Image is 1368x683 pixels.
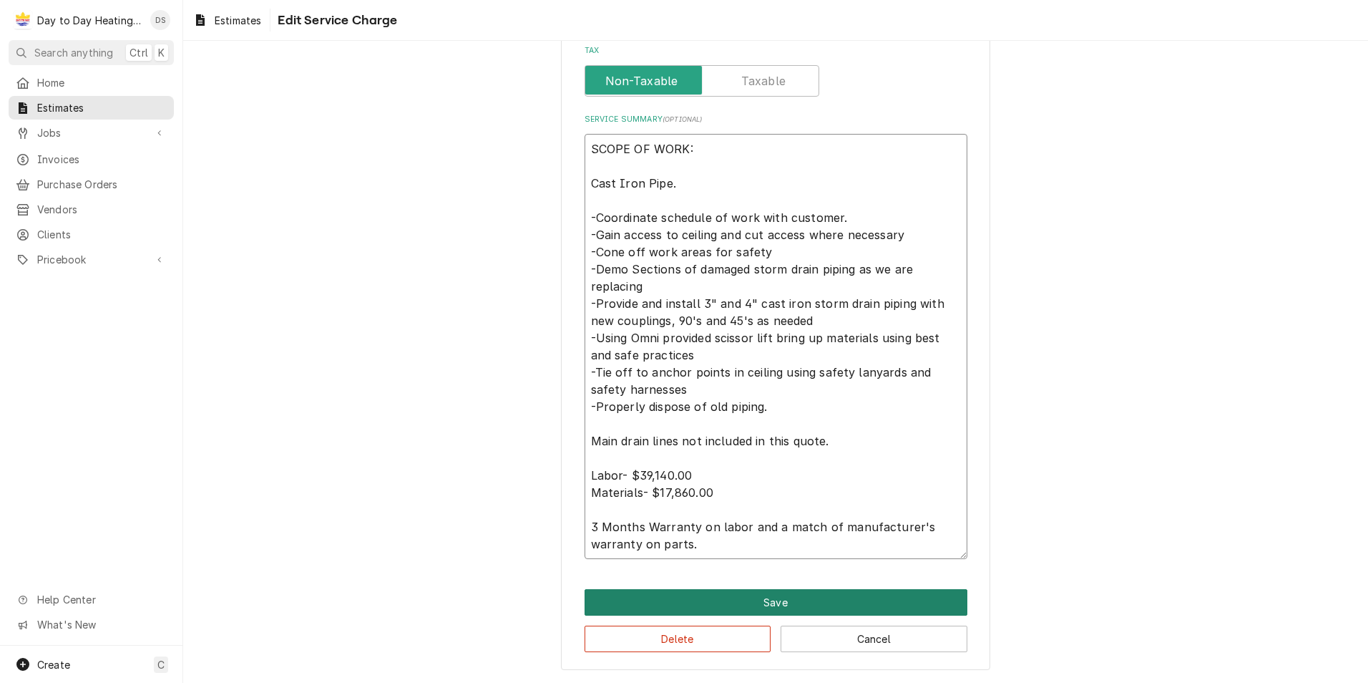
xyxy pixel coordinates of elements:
[9,588,174,611] a: Go to Help Center
[37,659,70,671] span: Create
[37,13,142,28] div: Day to Day Heating and Cooling
[13,10,33,30] div: D
[37,617,165,632] span: What's New
[9,96,174,120] a: Estimates
[585,616,967,652] div: Button Group Row
[37,100,167,115] span: Estimates
[37,125,145,140] span: Jobs
[37,592,165,607] span: Help Center
[9,173,174,196] a: Purchase Orders
[9,40,174,65] button: Search anythingCtrlK
[585,114,967,125] label: Service Summary
[157,657,165,672] span: C
[9,223,174,246] a: Clients
[34,45,113,60] span: Search anything
[215,13,261,28] span: Estimates
[9,121,174,145] a: Go to Jobs
[781,626,967,652] button: Cancel
[9,71,174,95] a: Home
[13,10,33,30] div: Day to Day Heating and Cooling's Avatar
[37,202,167,217] span: Vendors
[130,45,148,60] span: Ctrl
[158,45,165,60] span: K
[37,152,167,167] span: Invoices
[37,75,167,90] span: Home
[585,45,967,57] label: Tax
[585,45,967,96] div: Tax
[37,177,167,192] span: Purchase Orders
[585,589,967,616] div: Button Group Row
[273,11,397,30] span: Edit Service Charge
[585,626,771,652] button: Delete
[9,613,174,636] a: Go to What's New
[663,115,703,123] span: ( optional )
[187,9,267,32] a: Estimates
[150,10,170,30] div: David Silvestre's Avatar
[9,198,174,221] a: Vendors
[150,10,170,30] div: DS
[37,227,167,242] span: Clients
[9,147,174,171] a: Invoices
[37,252,145,267] span: Pricebook
[585,589,967,652] div: Button Group
[585,589,967,616] button: Save
[585,134,967,559] textarea: SCOPE OF WORK: Cast Iron Pipe. -Coordinate schedule of work with customer. -Gain access to ceilin...
[585,114,967,558] div: Service Summary
[9,248,174,271] a: Go to Pricebook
